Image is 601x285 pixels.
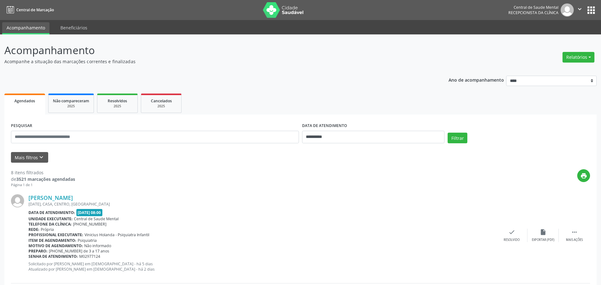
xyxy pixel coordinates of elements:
button: Mais filtroskeyboard_arrow_down [11,152,48,163]
button: Filtrar [448,133,467,143]
p: Solicitado por [PERSON_NAME] em [DEMOGRAPHIC_DATA] - há 5 dias Atualizado por [PERSON_NAME] em [D... [28,261,496,272]
p: Acompanhe a situação das marcações correntes e finalizadas [4,58,419,65]
button: apps [586,5,597,16]
b: Rede: [28,227,39,232]
span: Recepcionista da clínica [508,10,558,15]
button: Relatórios [562,52,594,63]
span: Agendados [14,98,35,104]
div: Exportar (PDF) [532,238,554,242]
div: 2025 [146,104,177,109]
span: [PHONE_NUMBER] [73,221,106,227]
i:  [576,6,583,13]
div: Resolvido [504,238,520,242]
span: Vinicius Holanda - Psiquiatra Infantil [85,232,149,237]
label: PESQUISAR [11,121,32,131]
i: insert_drive_file [540,229,547,236]
div: Central de Saude Mental [508,5,558,10]
a: Central de Marcação [4,5,54,15]
span: Resolvidos [108,98,127,104]
img: img [561,3,574,17]
span: Não informado [84,243,111,248]
span: M02977124 [79,254,100,259]
i: check [508,229,515,236]
strong: 3521 marcações agendadas [16,176,75,182]
p: Ano de acompanhamento [449,76,504,84]
b: Profissional executante: [28,232,83,237]
i: print [580,172,587,179]
img: img [11,194,24,207]
i: keyboard_arrow_down [38,154,45,161]
b: Telefone da clínica: [28,221,72,227]
div: 2025 [102,104,133,109]
div: Página 1 de 1 [11,182,75,188]
span: Cancelados [151,98,172,104]
b: Data de atendimento: [28,210,75,215]
span: Psiquiatria [78,238,97,243]
div: 8 itens filtrados [11,169,75,176]
span: [DATE] 08:00 [76,209,103,216]
p: Acompanhamento [4,43,419,58]
b: Unidade executante: [28,216,73,221]
span: Não compareceram [53,98,89,104]
div: de [11,176,75,182]
div: Mais ações [566,238,583,242]
span: Própria [41,227,54,232]
b: Preparo: [28,248,48,254]
span: Central de Saude Mental [74,216,119,221]
span: Central de Marcação [16,7,54,13]
b: Motivo de agendamento: [28,243,83,248]
button:  [574,3,586,17]
button: print [577,169,590,182]
div: 2025 [53,104,89,109]
a: [PERSON_NAME] [28,194,73,201]
div: [DATE], CASA, CENTRO, [GEOGRAPHIC_DATA] [28,201,496,207]
b: Senha de atendimento: [28,254,78,259]
b: Item de agendamento: [28,238,76,243]
label: DATA DE ATENDIMENTO [302,121,347,131]
a: Acompanhamento [2,22,49,34]
i:  [571,229,578,236]
span: [PHONE_NUMBER] de 3 a 17 anos [49,248,109,254]
a: Beneficiários [56,22,92,33]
